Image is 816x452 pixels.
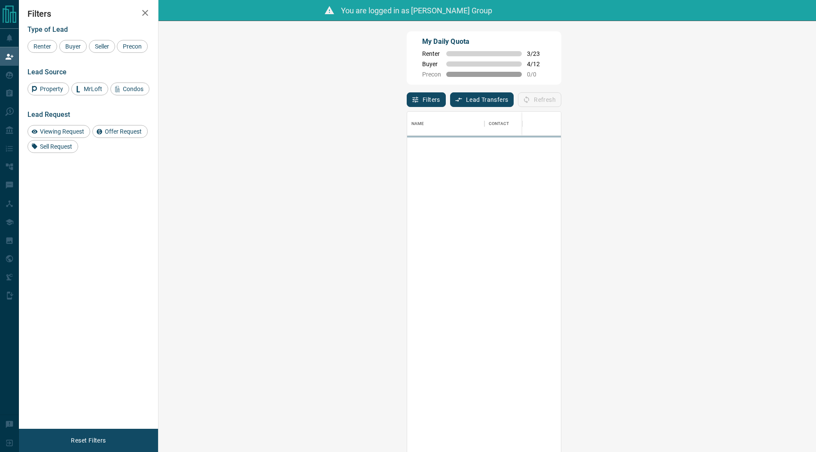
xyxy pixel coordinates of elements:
[27,110,70,119] span: Lead Request
[527,71,546,78] span: 0 / 0
[411,112,424,136] div: Name
[62,43,84,50] span: Buyer
[422,61,441,67] span: Buyer
[27,25,68,34] span: Type of Lead
[59,40,87,53] div: Buyer
[92,125,148,138] div: Offer Request
[102,128,145,135] span: Offer Request
[37,86,66,92] span: Property
[27,125,90,138] div: Viewing Request
[81,86,105,92] span: MrLoft
[341,6,492,15] span: You are logged in as [PERSON_NAME] Group
[37,128,87,135] span: Viewing Request
[120,43,145,50] span: Precon
[92,43,112,50] span: Seller
[489,112,509,136] div: Contact
[422,71,441,78] span: Precon
[422,50,441,57] span: Renter
[527,61,546,67] span: 4 / 12
[27,82,69,95] div: Property
[27,140,78,153] div: Sell Request
[527,50,546,57] span: 3 / 23
[30,43,54,50] span: Renter
[484,112,553,136] div: Contact
[407,112,484,136] div: Name
[117,40,148,53] div: Precon
[89,40,115,53] div: Seller
[71,82,108,95] div: MrLoft
[407,92,446,107] button: Filters
[110,82,149,95] div: Condos
[27,68,67,76] span: Lead Source
[37,143,75,150] span: Sell Request
[27,40,57,53] div: Renter
[422,37,546,47] p: My Daily Quota
[65,433,111,448] button: Reset Filters
[120,86,146,92] span: Condos
[27,9,149,19] h2: Filters
[450,92,514,107] button: Lead Transfers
